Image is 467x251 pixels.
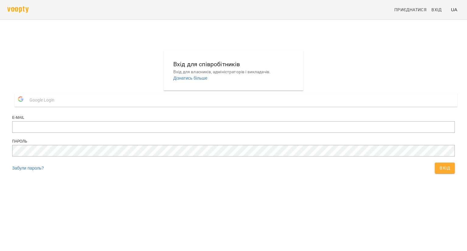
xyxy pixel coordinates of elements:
[392,4,429,15] a: Приєднатися
[173,69,294,75] p: Вхід для власників, адміністраторів і викладачів.
[440,164,450,172] span: Вхід
[431,6,442,13] span: Вхід
[12,166,44,170] a: Забули пароль?
[435,163,455,174] button: Вхід
[448,4,460,15] button: UA
[394,6,427,13] span: Приєднатися
[451,6,457,13] span: UA
[29,94,57,106] span: Google Login
[15,93,457,107] button: Google Login
[7,6,29,13] img: voopty.png
[173,76,207,81] a: Дізнатись більше
[12,139,455,144] div: Пароль
[429,4,448,15] a: Вхід
[168,55,299,86] button: Вхід для співробітниківВхід для власників, адміністраторів і викладачів.Дізнатись більше
[173,60,294,69] h6: Вхід для співробітників
[12,115,455,120] div: E-mail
